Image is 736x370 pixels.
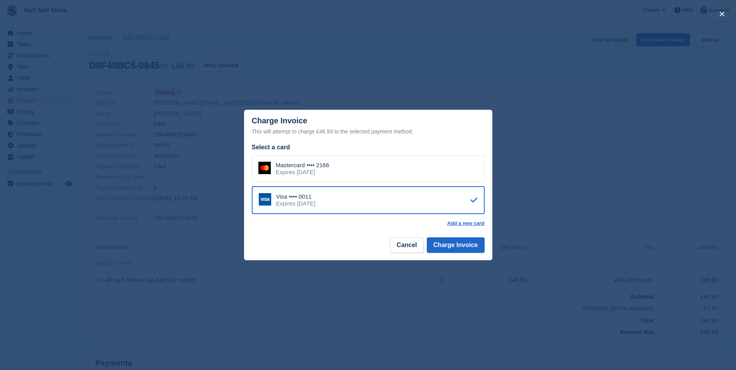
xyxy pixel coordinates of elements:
[258,162,271,174] img: Mastercard Logo
[276,193,315,200] div: Visa •••• 0011
[252,116,485,136] div: Charge Invoice
[276,169,329,176] div: Expires [DATE]
[259,193,271,206] img: Visa Logo
[427,237,485,253] button: Charge Invoice
[252,143,485,152] div: Select a card
[252,127,485,136] div: This will attempt to charge £46.93 to the selected payment method.
[390,237,423,253] button: Cancel
[276,162,329,169] div: Mastercard •••• 2166
[716,8,728,20] button: close
[276,200,315,207] div: Expires [DATE]
[447,220,484,226] a: Add a new card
